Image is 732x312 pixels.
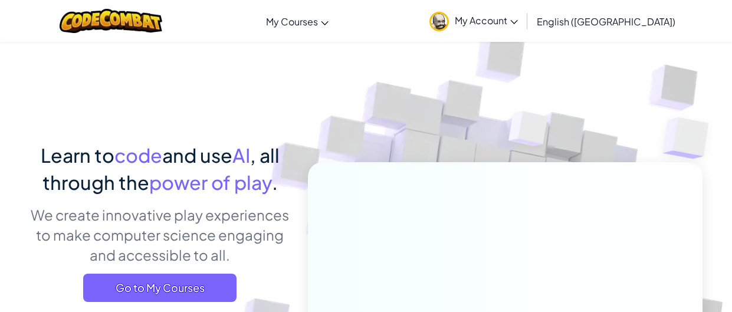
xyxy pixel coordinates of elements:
[272,170,278,194] span: .
[537,15,675,28] span: English ([GEOGRAPHIC_DATA])
[114,143,162,167] span: code
[486,88,571,176] img: Overlap cubes
[149,170,272,194] span: power of play
[162,143,232,167] span: and use
[424,2,524,40] a: My Account
[455,14,518,27] span: My Account
[83,274,237,302] a: Go to My Courses
[60,9,163,33] img: CodeCombat logo
[429,12,449,31] img: avatar
[41,143,114,167] span: Learn to
[260,5,334,37] a: My Courses
[266,15,318,28] span: My Courses
[531,5,681,37] a: English ([GEOGRAPHIC_DATA])
[30,205,290,265] p: We create innovative play experiences to make computer science engaging and accessible to all.
[232,143,250,167] span: AI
